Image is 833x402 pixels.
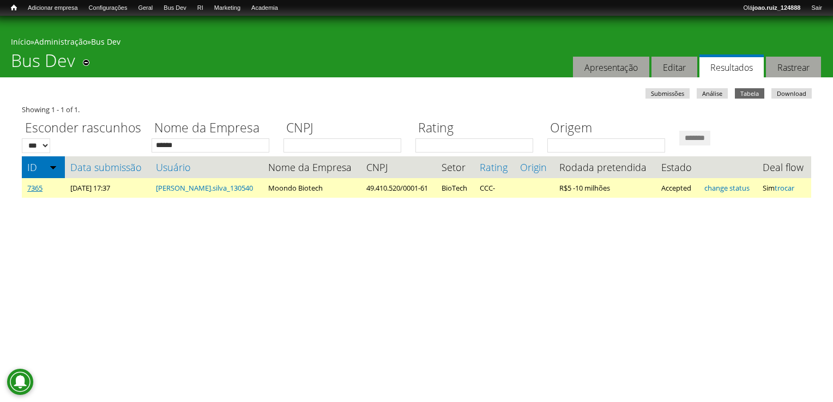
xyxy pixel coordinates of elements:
a: Resultados [699,54,764,78]
a: Tabela [735,88,764,99]
a: Bus Dev [158,3,192,14]
a: Usuário [156,162,257,173]
td: Sim [757,178,811,198]
th: Deal flow [757,156,811,178]
a: Sair [806,3,828,14]
a: trocar [775,183,794,193]
th: CNPJ [361,156,436,178]
a: Submissões [645,88,690,99]
a: ID [27,162,59,173]
td: R$5 -10 milhões [554,178,656,198]
a: Análise [697,88,728,99]
a: Rastrear [766,57,821,78]
a: RI [192,3,209,14]
a: Apresentação [573,57,649,78]
a: Origin [520,162,548,173]
a: [PERSON_NAME].silva_130540 [156,183,253,193]
a: Geral [132,3,158,14]
img: ordem crescente [50,163,57,170]
td: Accepted [656,178,699,198]
a: Academia [246,3,283,14]
a: Rating [480,162,509,173]
a: Administração [34,36,87,47]
a: 7365 [27,183,43,193]
a: Início [5,3,22,13]
h1: Bus Dev [11,50,75,77]
span: Início [11,4,17,11]
a: Marketing [209,3,246,14]
td: CCC- [474,178,515,198]
a: Configurações [83,3,133,14]
td: [DATE] 17:37 [65,178,150,198]
a: change status [704,183,750,193]
a: Download [771,88,812,99]
th: Estado [656,156,699,178]
td: 49.410.520/0001-61 [361,178,436,198]
div: » » [11,36,822,50]
a: Editar [651,57,697,78]
a: Data submissão [70,162,145,173]
label: Esconder rascunhos [22,119,144,138]
td: BioTech [436,178,474,198]
label: Rating [415,119,540,138]
label: CNPJ [283,119,408,138]
label: Origem [547,119,672,138]
th: Rodada pretendida [554,156,656,178]
strong: joao.ruiz_124888 [753,4,801,11]
td: Moondo Biotech [263,178,361,198]
th: Nome da Empresa [263,156,361,178]
a: Adicionar empresa [22,3,83,14]
th: Setor [436,156,474,178]
div: Showing 1 - 1 of 1. [22,104,811,115]
label: Nome da Empresa [152,119,276,138]
a: Início [11,36,31,47]
a: Olájoao.ruiz_124888 [738,3,806,14]
a: Bus Dev [91,36,120,47]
